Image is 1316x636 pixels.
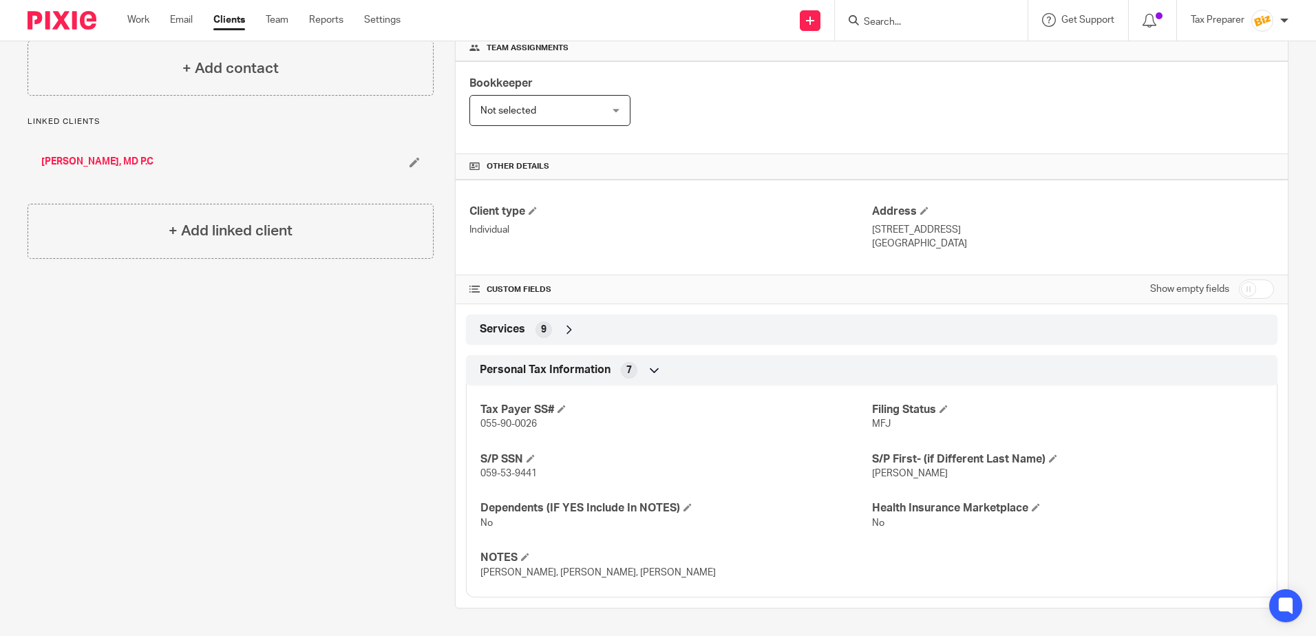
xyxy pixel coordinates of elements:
span: No [480,518,493,528]
h4: S/P First- (if Different Last Name) [872,452,1263,467]
span: Get Support [1061,15,1114,25]
span: [PERSON_NAME] [872,469,948,478]
img: Pixie [28,11,96,30]
span: Bookkeeper [469,78,533,89]
span: Personal Tax Information [480,363,611,377]
a: Settings [364,13,401,27]
p: Individual [469,223,871,237]
h4: Filing Status [872,403,1263,417]
span: 7 [626,363,632,377]
h4: Client type [469,204,871,219]
h4: Health Insurance Marketplace [872,501,1263,516]
span: MFJ [872,419,891,429]
label: Show empty fields [1150,282,1229,296]
h4: Address [872,204,1274,219]
p: Tax Preparer [1191,13,1244,27]
span: Services [480,322,525,337]
p: [STREET_ADDRESS] [872,223,1274,237]
a: Team [266,13,288,27]
a: [PERSON_NAME], MD P.C [41,155,153,169]
span: Not selected [480,106,536,116]
h4: S/P SSN [480,452,871,467]
p: Linked clients [28,116,434,127]
span: 9 [541,323,546,337]
h4: + Add contact [182,58,279,79]
span: 055-90-0026 [480,419,537,429]
a: Work [127,13,149,27]
span: Other details [487,161,549,172]
span: Team assignments [487,43,569,54]
a: Clients [213,13,245,27]
h4: Dependents (IF YES Include In NOTES) [480,501,871,516]
img: siteIcon.png [1251,10,1273,32]
h4: Tax Payer SS# [480,403,871,417]
h4: NOTES [480,551,871,565]
p: [GEOGRAPHIC_DATA] [872,237,1274,251]
h4: + Add linked client [169,220,293,242]
span: No [872,518,884,528]
h4: CUSTOM FIELDS [469,284,871,295]
a: Reports [309,13,343,27]
span: 059-53-9441 [480,469,537,478]
span: [PERSON_NAME], [PERSON_NAME], [PERSON_NAME] [480,568,716,577]
input: Search [862,17,986,29]
a: Email [170,13,193,27]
